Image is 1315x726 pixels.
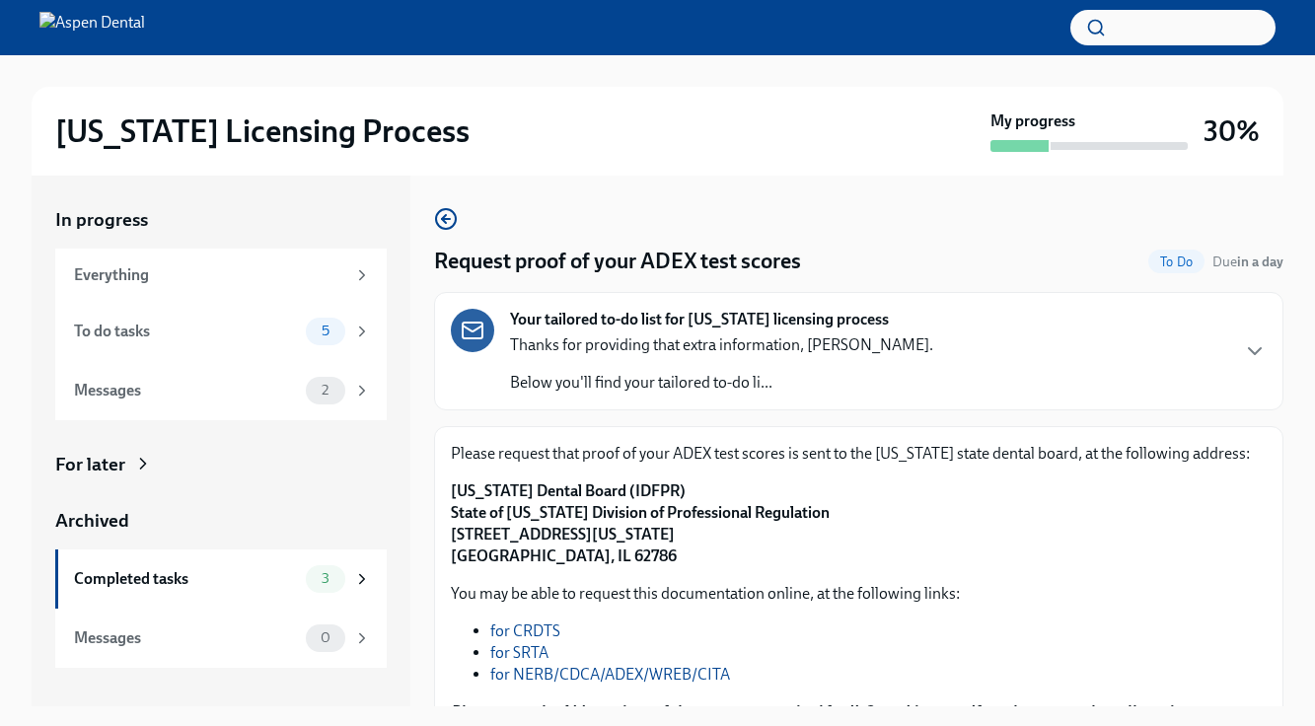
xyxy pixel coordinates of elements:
[490,621,560,640] a: for CRDTS
[310,324,341,338] span: 5
[55,508,387,534] a: Archived
[309,630,342,645] span: 0
[510,334,933,356] p: Thanks for providing that extra information, [PERSON_NAME].
[990,110,1075,132] strong: My progress
[74,380,298,401] div: Messages
[490,665,730,684] a: for NERB/CDCA/ADEX/WREB/CITA
[74,568,298,590] div: Completed tasks
[1148,254,1205,269] span: To Do
[74,627,298,649] div: Messages
[1204,113,1260,149] h3: 30%
[451,481,830,565] strong: [US_STATE] Dental Board (IDFPR) State of [US_STATE] Division of Professional Regulation [STREET_A...
[510,372,933,394] p: Below you'll find your tailored to-do li...
[1237,254,1283,270] strong: in a day
[55,249,387,302] a: Everything
[55,302,387,361] a: To do tasks5
[451,583,1267,605] p: You may be able to request this documentation online, at the following links:
[55,111,470,151] h2: [US_STATE] Licensing Process
[55,452,387,477] a: For later
[55,361,387,420] a: Messages2
[74,321,298,342] div: To do tasks
[490,643,548,662] a: for SRTA
[434,247,801,276] h4: Request proof of your ADEX test scores
[510,309,889,330] strong: Your tailored to-do list for [US_STATE] licensing process
[39,12,145,43] img: Aspen Dental
[1212,253,1283,271] span: October 1st, 2025 10:00
[451,443,1267,465] p: Please request that proof of your ADEX test scores is sent to the [US_STATE] state dental board, ...
[1212,254,1283,270] span: Due
[74,264,345,286] div: Everything
[55,207,387,233] a: In progress
[310,383,340,398] span: 2
[55,549,387,609] a: Completed tasks3
[55,609,387,668] a: Messages0
[55,452,125,477] div: For later
[310,571,341,586] span: 3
